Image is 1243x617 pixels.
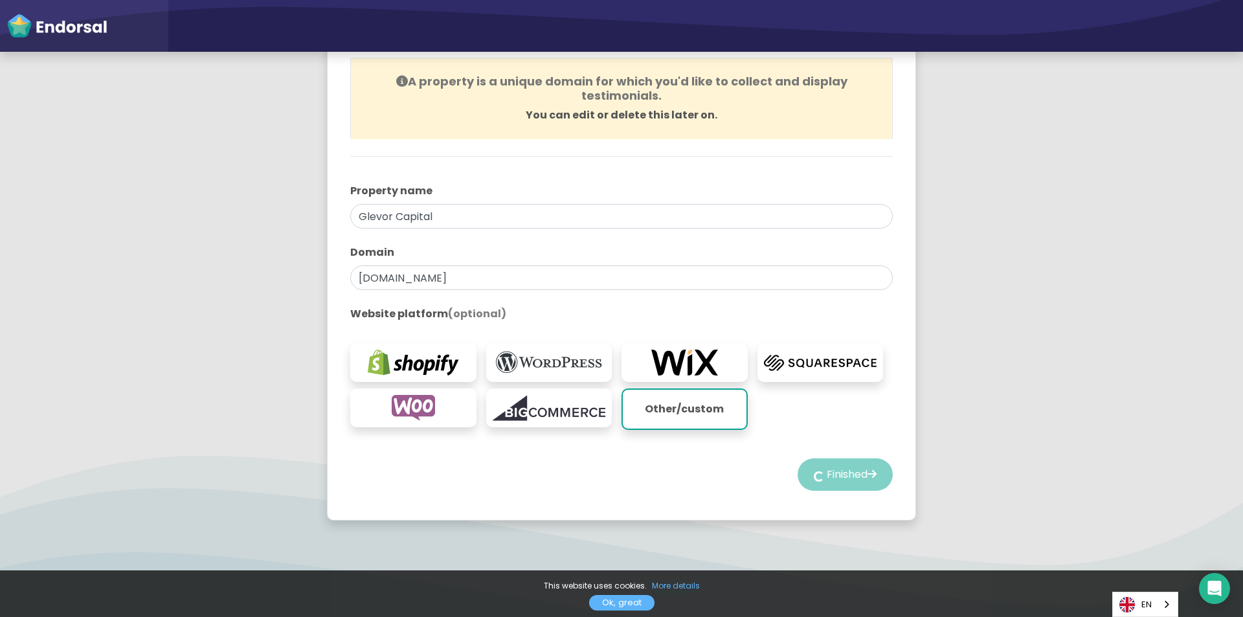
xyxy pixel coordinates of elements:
[544,580,647,591] span: This website uses cookies.
[493,395,606,421] img: bigcommerce.com-logo.png
[367,107,876,123] p: You can edit or delete this later on.
[6,13,107,39] img: endorsal-logo-white@2x.png
[350,265,893,290] input: eg. websitename.com
[350,183,893,199] label: Property name
[350,245,893,260] label: Domain
[628,350,741,376] img: wix.com-logo.png
[357,395,470,421] img: woocommerce.com-logo.png
[493,350,606,376] img: wordpress.org-logo.png
[357,350,470,376] img: shopify.com-logo.png
[448,306,506,321] span: (optional)
[350,204,893,229] input: eg. My Website
[1199,573,1230,604] div: Open Intercom Messenger
[1113,592,1178,616] a: EN
[589,595,655,611] a: Ok, great
[629,396,740,422] p: Other/custom
[350,306,893,322] label: Website platform
[652,580,700,592] a: More details
[798,458,893,491] button: Finished
[367,74,876,102] h4: A property is a unique domain for which you'd like to collect and display testimonials.
[1112,592,1178,617] aside: Language selected: English
[1112,592,1178,617] div: Language
[764,350,877,376] img: squarespace.com-logo.png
